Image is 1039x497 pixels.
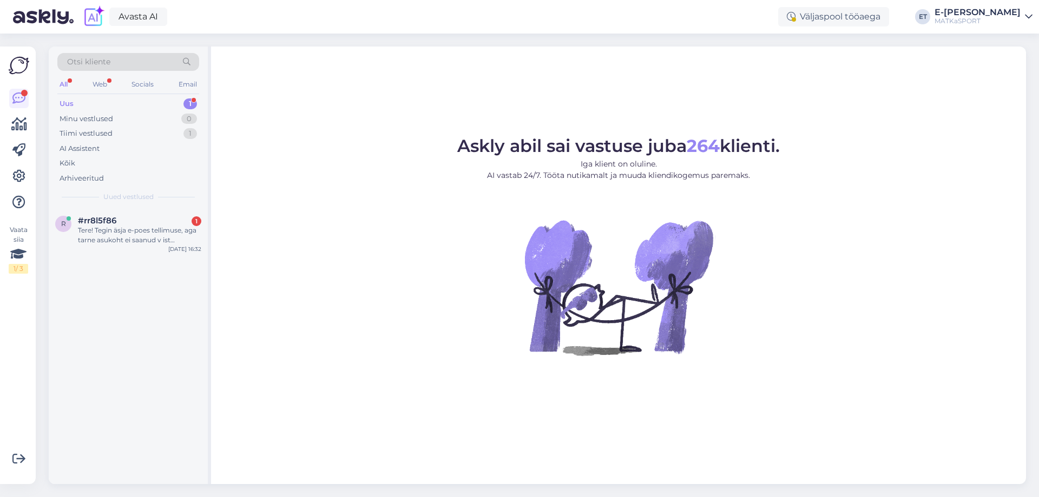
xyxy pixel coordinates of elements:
img: explore-ai [82,5,105,28]
div: Web [90,77,109,91]
span: Askly abil sai vastuse juba klienti. [457,135,780,156]
span: #rr8l5f86 [78,216,116,226]
div: Minu vestlused [60,114,113,124]
a: Avasta AI [109,8,167,26]
div: All [57,77,70,91]
div: Arhiveeritud [60,173,104,184]
span: r [61,220,66,228]
div: Tiimi vestlused [60,128,113,139]
div: Socials [129,77,156,91]
a: E-[PERSON_NAME]MATKaSPORT [935,8,1033,25]
div: [DATE] 16:32 [168,245,201,253]
img: No Chat active [521,190,716,385]
div: 0 [181,114,197,124]
div: Tere! Tegin äsja e-poes tellimuse, aga tarne asukoht ei saanud v ist märgitud. Palun [GEOGRAPHIC_... [78,226,201,245]
div: E-[PERSON_NAME] [935,8,1021,17]
div: 1 [183,128,197,139]
img: Askly Logo [9,55,29,76]
div: MATKaSPORT [935,17,1021,25]
div: 1 [192,216,201,226]
div: Email [176,77,199,91]
div: AI Assistent [60,143,100,154]
div: 1 [183,98,197,109]
div: Kõik [60,158,75,169]
p: Iga klient on oluline. AI vastab 24/7. Tööta nutikamalt ja muuda kliendikogemus paremaks. [457,158,780,181]
b: 264 [687,135,720,156]
div: Väljaspool tööaega [778,7,889,26]
div: 1 / 3 [9,264,28,274]
div: ET [915,9,930,24]
div: Uus [60,98,74,109]
span: Uued vestlused [103,192,154,202]
div: Vaata siia [9,225,28,274]
span: Otsi kliente [67,56,110,68]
